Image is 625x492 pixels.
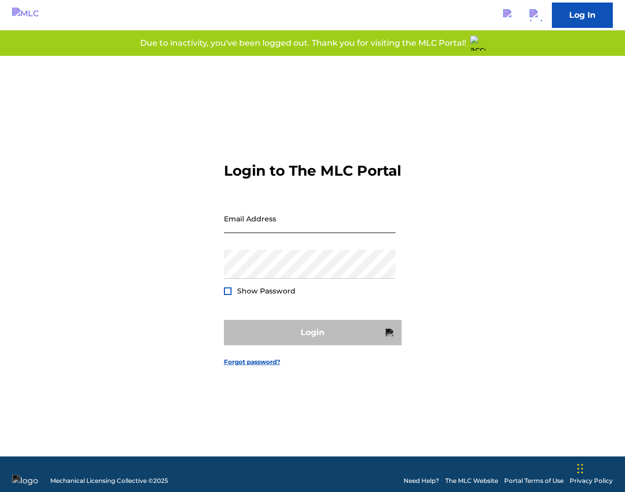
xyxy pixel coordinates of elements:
a: Public Search [499,5,519,25]
img: search [503,9,515,21]
a: The MLC Website [445,476,498,485]
img: MLC Logo [12,8,51,22]
img: logo [12,475,38,487]
span: Show Password [237,286,295,296]
div: Help [525,5,546,25]
div: Drag [577,453,583,484]
img: access [470,36,485,51]
h3: Login to The MLC Portal [224,162,401,180]
a: Need Help? [404,476,439,485]
a: Forgot password? [224,357,280,367]
p: Due to inactivity, you've been logged out. Thank you for visiting the MLC Portal! [140,37,466,49]
a: Portal Terms of Use [504,476,564,485]
span: Mechanical Licensing Collective © 2025 [50,476,168,485]
img: help [530,9,542,21]
iframe: Chat Widget [574,443,625,492]
a: Log In [552,3,613,28]
a: Privacy Policy [570,476,613,485]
